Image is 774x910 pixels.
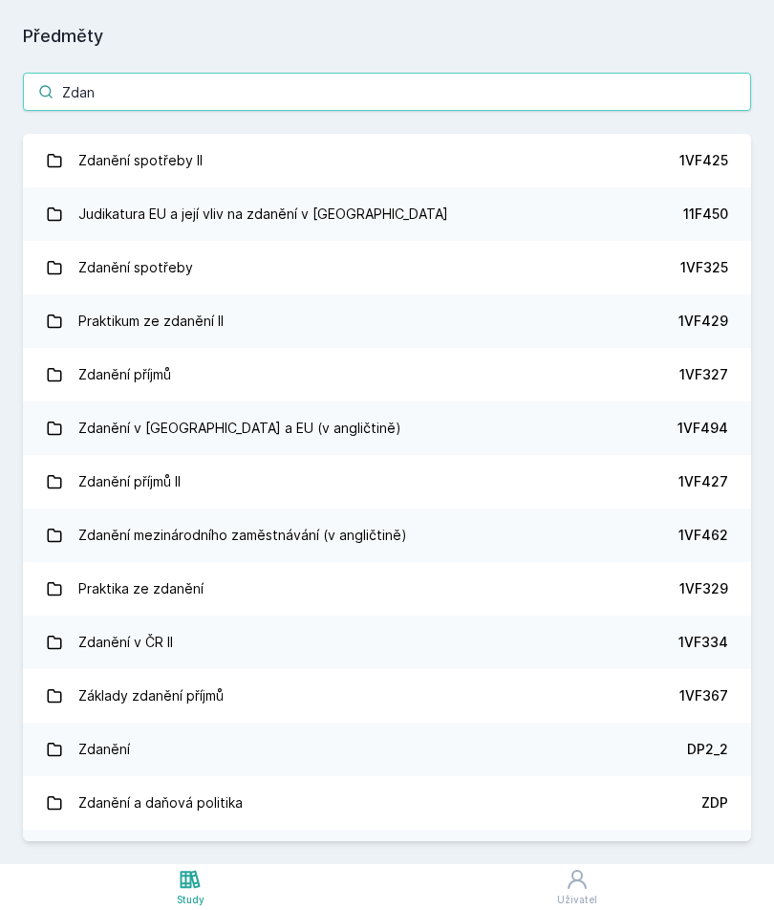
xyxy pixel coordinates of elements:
div: 1VF327 [679,365,728,384]
a: Zdanění DP2_2 [23,723,751,776]
div: 1VF325 [680,258,728,277]
div: Judikatura EU a její vliv na zdanění v [GEOGRAPHIC_DATA] [78,195,448,233]
div: Study [177,893,204,907]
div: Uživatel [557,893,597,907]
a: Praktikum ze zdanění II 1VF429 [23,294,751,348]
a: Zdanění mezinárodního zaměstnávání (v angličtině) 1VF462 [23,509,751,562]
a: Praktika ze zdanění 1VF329 [23,562,751,616]
div: DP2_2 [687,740,728,759]
a: Judikatura EU a její vliv na zdanění v [GEOGRAPHIC_DATA] 11F450 [23,187,751,241]
div: Zdanění příjmů II [78,463,181,501]
div: Zdanění [78,730,130,769]
div: Zdanění v ČR II [78,623,173,661]
input: Název nebo ident předmětu… [23,73,751,111]
div: 11F450 [683,205,728,224]
div: 1VF334 [678,633,728,652]
div: 1VF427 [678,472,728,491]
a: Zdanění spotřeby II 1VF425 [23,134,751,187]
div: Zdanění spotřeby II [78,141,203,180]
div: Zdanění v [GEOGRAPHIC_DATA] a EU (v angličtině) [78,409,401,447]
a: Zdanění a daňová politika 1VF328 [23,830,751,883]
a: Zdanění a daňová politika ZDP [23,776,751,830]
div: Zdanění spotřeby [78,249,193,287]
a: Zdanění v [GEOGRAPHIC_DATA] a EU (v angličtině) 1VF494 [23,401,751,455]
div: Praktika ze zdanění [78,570,204,608]
div: 1VF329 [679,579,728,598]
a: Základy zdanění příjmů 1VF367 [23,669,751,723]
div: ZDP [701,793,728,812]
a: Zdanění v ČR II 1VF334 [23,616,751,669]
div: Zdanění a daňová politika [78,837,243,876]
div: 1VF462 [678,526,728,545]
div: Praktikum ze zdanění II [78,302,224,340]
div: 1VF494 [677,419,728,438]
a: Zdanění spotřeby 1VF325 [23,241,751,294]
div: 1VF367 [679,686,728,705]
h1: Předměty [23,23,751,50]
div: Základy zdanění příjmů [78,677,224,715]
div: Zdanění a daňová politika [78,784,243,822]
a: Zdanění příjmů II 1VF427 [23,455,751,509]
div: 1VF429 [678,312,728,331]
div: 1VF425 [679,151,728,170]
a: Zdanění příjmů 1VF327 [23,348,751,401]
div: Zdanění mezinárodního zaměstnávání (v angličtině) [78,516,407,554]
div: Zdanění příjmů [78,356,171,394]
